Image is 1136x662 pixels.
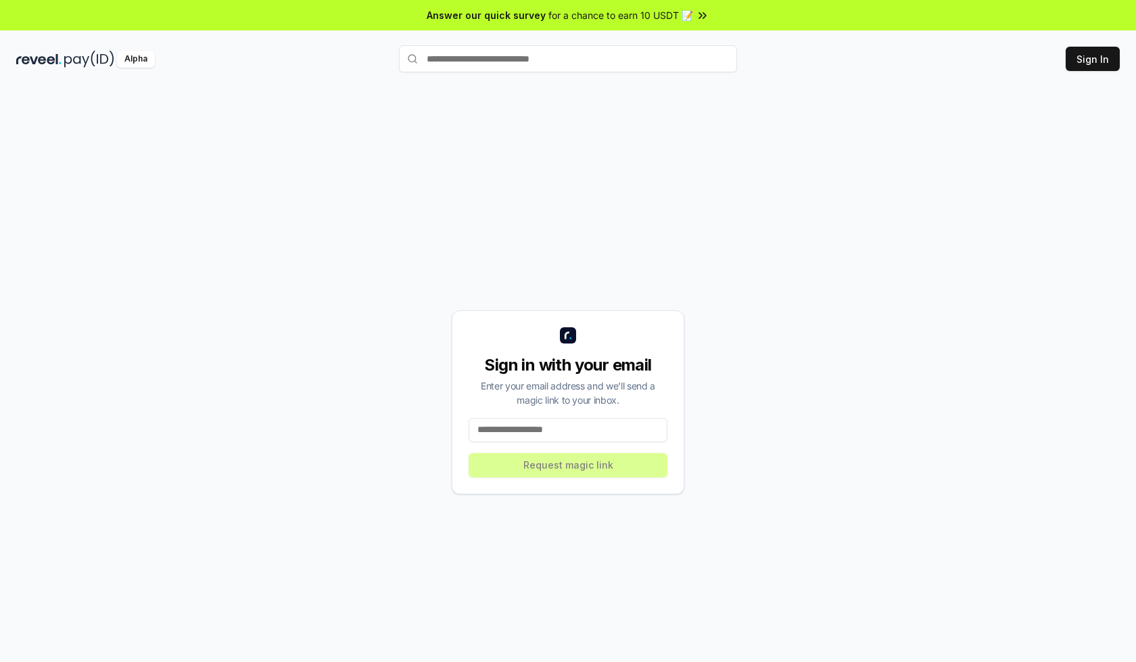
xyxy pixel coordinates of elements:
[560,327,576,344] img: logo_small
[427,8,546,22] span: Answer our quick survey
[117,51,155,68] div: Alpha
[1066,47,1120,71] button: Sign In
[469,379,667,407] div: Enter your email address and we’ll send a magic link to your inbox.
[548,8,693,22] span: for a chance to earn 10 USDT 📝
[64,51,114,68] img: pay_id
[16,51,62,68] img: reveel_dark
[469,354,667,376] div: Sign in with your email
